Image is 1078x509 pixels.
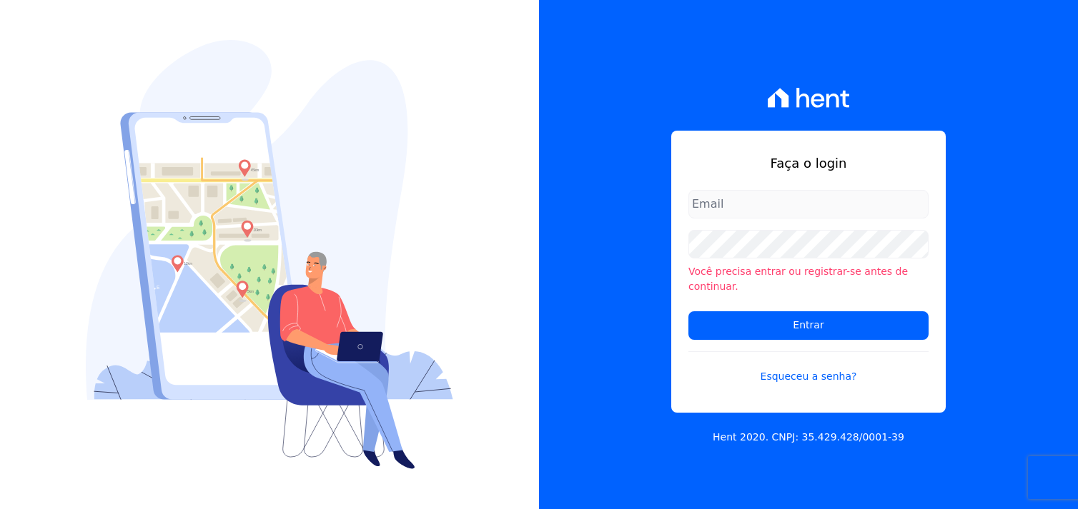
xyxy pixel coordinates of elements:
h1: Faça o login [688,153,929,173]
a: Esqueceu a senha? [688,351,929,384]
input: Email [688,190,929,218]
img: Login [86,40,453,469]
li: Você precisa entrar ou registrar-se antes de continuar. [688,264,929,294]
input: Entrar [688,311,929,340]
p: Hent 2020. CNPJ: 35.429.428/0001-39 [713,430,904,445]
